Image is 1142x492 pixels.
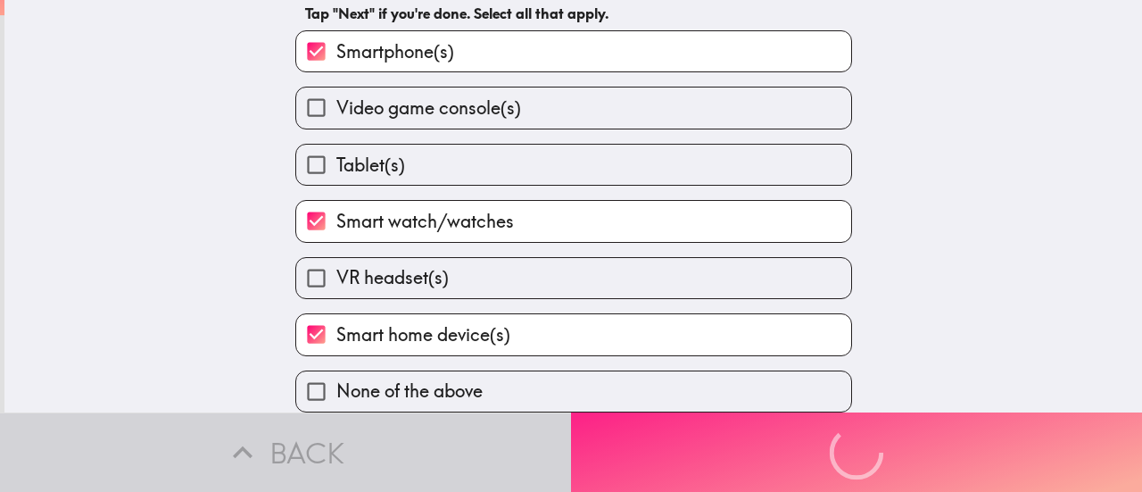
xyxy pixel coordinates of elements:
h6: Tap "Next" if you're done. Select all that apply. [305,4,842,23]
button: Tablet(s) [296,145,851,185]
span: Video game console(s) [336,96,521,121]
span: Smart watch/watches [336,209,514,234]
button: Video game console(s) [296,88,851,128]
span: VR headset(s) [336,265,449,290]
button: Smartphone(s) [296,31,851,71]
span: None of the above [336,379,483,404]
span: Tablet(s) [336,153,405,178]
button: Smart home device(s) [296,314,851,354]
button: None of the above [296,371,851,412]
button: VR headset(s) [296,258,851,298]
button: Smart watch/watches [296,201,851,241]
span: Smartphone(s) [336,39,454,64]
span: Smart home device(s) [336,322,510,347]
